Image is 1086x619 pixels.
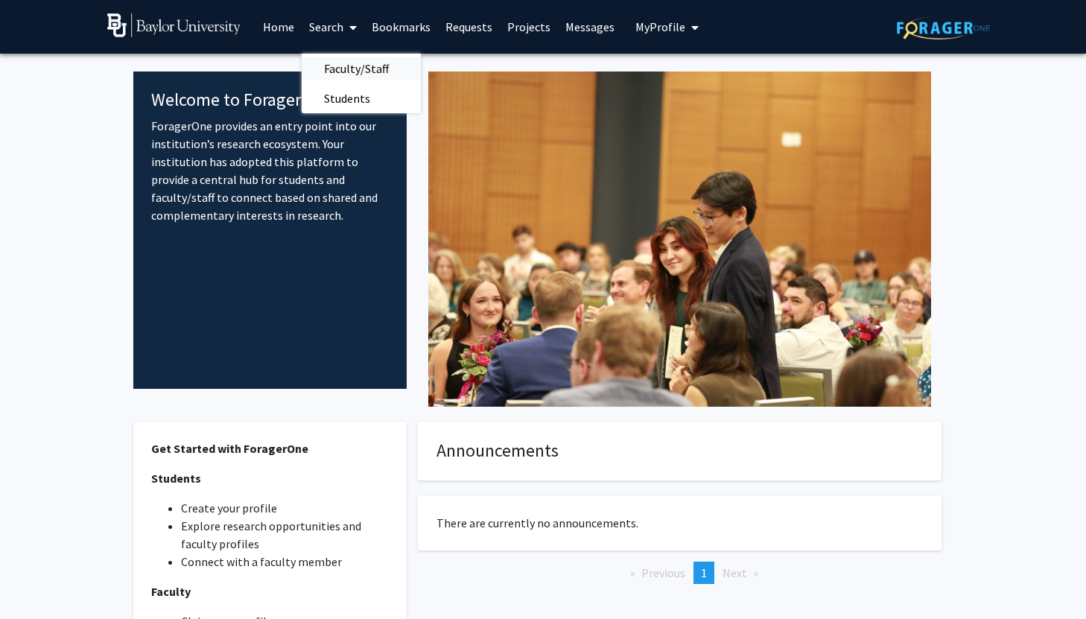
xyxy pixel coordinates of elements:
[151,471,201,486] strong: Students
[181,499,389,517] li: Create your profile
[302,57,421,80] a: Faculty/Staff
[438,1,500,53] a: Requests
[436,514,923,532] p: There are currently no announcements.
[364,1,438,53] a: Bookmarks
[302,1,364,53] a: Search
[181,517,389,553] li: Explore research opportunities and faculty profiles
[255,1,302,53] a: Home
[302,87,421,109] a: Students
[151,117,389,224] p: ForagerOne provides an entry point into our institution’s research ecosystem. Your institution ha...
[151,89,389,111] h4: Welcome to ForagerOne
[897,16,990,39] img: ForagerOne Logo
[151,441,308,456] strong: Get Started with ForagerOne
[500,1,558,53] a: Projects
[181,553,389,571] li: Connect with a faculty member
[635,19,685,34] span: My Profile
[418,562,941,584] ul: Pagination
[558,1,622,53] a: Messages
[641,565,685,580] span: Previous
[723,565,747,580] span: Next
[302,83,393,113] span: Students
[701,565,707,580] span: 1
[436,440,923,462] h4: Announcements
[11,552,63,608] iframe: Chat
[428,72,931,407] img: Cover Image
[151,584,191,599] strong: Faculty
[107,13,241,37] img: Baylor University Logo
[302,54,411,83] span: Faculty/Staff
